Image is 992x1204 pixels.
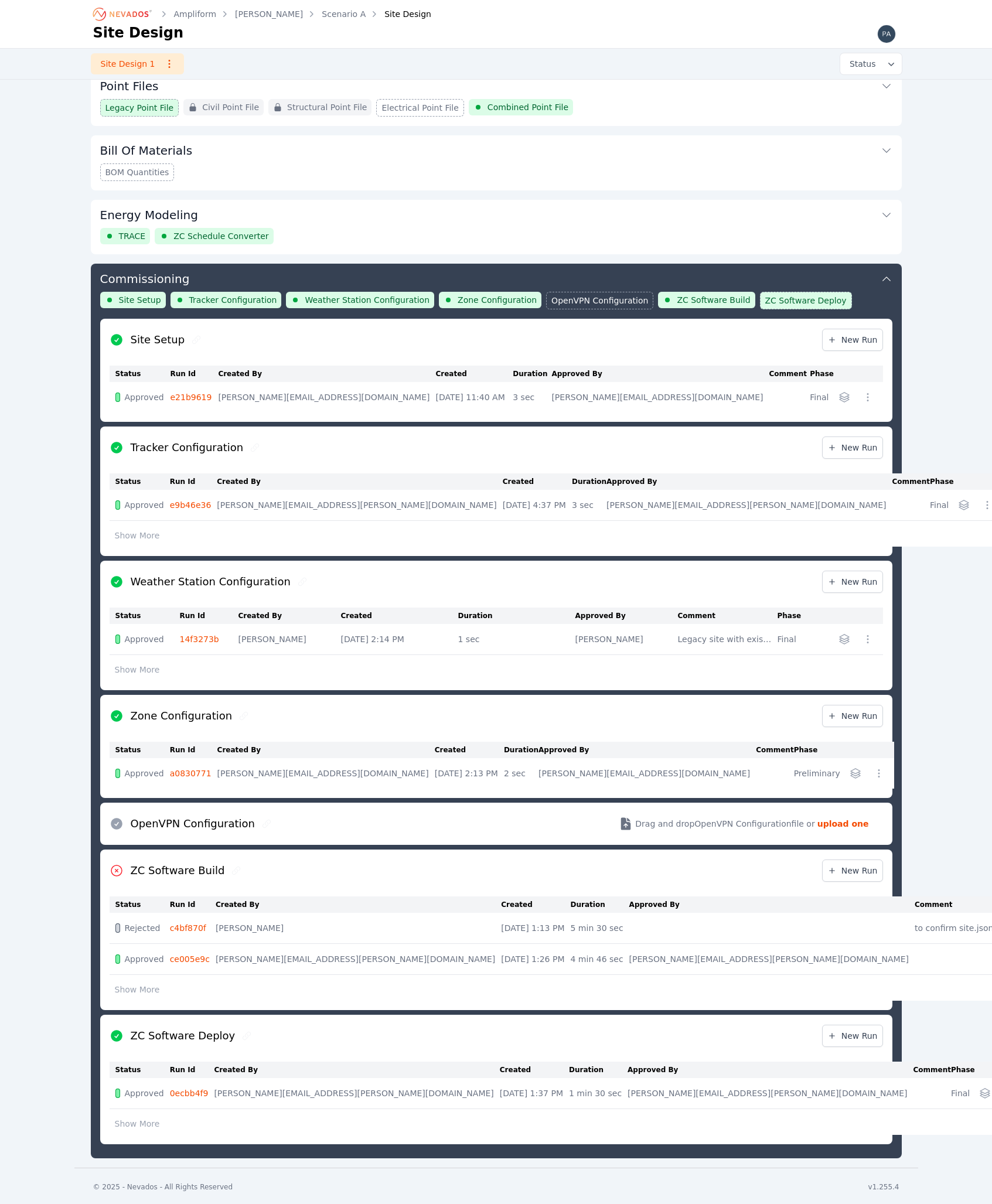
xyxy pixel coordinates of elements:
span: ZC Software Build [677,294,750,306]
th: Created By [217,742,435,758]
td: [PERSON_NAME][EMAIL_ADDRESS][DOMAIN_NAME] [551,382,769,412]
div: Final [810,391,829,403]
td: [PERSON_NAME][EMAIL_ADDRESS][DOMAIN_NAME] [218,382,435,412]
div: 3 sec [572,499,601,511]
div: Bill Of MaterialsBOM Quantities [91,135,902,190]
span: New Run [827,710,878,722]
div: Energy ModelingTRACEZC Schedule Converter [91,200,902,254]
div: © 2025 - Nevados - All Rights Reserved [93,1182,233,1192]
td: [PERSON_NAME][EMAIL_ADDRESS][DOMAIN_NAME] [217,758,435,789]
a: Ampliform [174,8,217,20]
th: Approved By [551,366,769,382]
div: Final [951,1087,970,1099]
span: Zone Configuration [458,294,537,306]
button: Status [840,53,902,74]
div: 2 sec [504,768,533,779]
th: Duration [571,896,629,913]
td: [DATE] 1:26 PM [501,944,570,975]
td: [DATE] 1:13 PM [501,913,570,944]
span: Status [845,58,876,70]
span: Drag and drop OpenVPN Configuration file or [635,818,814,830]
h2: ZC Software Deploy [131,1028,236,1044]
span: Approved [125,391,164,403]
a: Site Design 1 [91,53,184,74]
th: Approved By [606,473,892,490]
span: ZC Schedule Converter [173,230,268,242]
button: Drag and dropOpenVPN Configurationfile or upload one [605,807,882,840]
th: Duration [569,1062,628,1078]
h2: Site Setup [131,332,185,348]
span: Site Setup [119,294,161,306]
span: Electrical Point File [381,102,458,114]
button: Show More [110,659,165,681]
span: New Run [827,334,878,346]
div: 1 min 30 sec [569,1087,622,1099]
td: [PERSON_NAME][EMAIL_ADDRESS][PERSON_NAME][DOMAIN_NAME] [628,1078,913,1109]
th: Created [435,742,504,758]
td: [PERSON_NAME][EMAIL_ADDRESS][PERSON_NAME][DOMAIN_NAME] [606,490,892,521]
td: [PERSON_NAME][EMAIL_ADDRESS][DOMAIN_NAME] [538,758,756,789]
button: Show More [110,524,165,547]
h3: Bill Of Materials [100,142,193,159]
th: Phase [951,1062,976,1078]
a: ce005e9c [170,954,210,964]
th: Status [110,1062,170,1078]
a: New Run [822,705,883,727]
th: Status [110,366,171,382]
button: Show More [110,978,165,1001]
td: [DATE] 2:13 PM [435,758,504,789]
a: e9b46e36 [170,500,212,510]
h2: OpenVPN Configuration [131,816,255,832]
th: Comment [678,608,778,624]
span: Legacy Point File [105,102,174,114]
div: Site Design [368,8,431,20]
td: [PERSON_NAME][EMAIL_ADDRESS][PERSON_NAME][DOMAIN_NAME] [216,944,501,975]
a: [PERSON_NAME] [235,8,303,20]
td: [PERSON_NAME] [238,624,341,655]
h3: Energy Modeling [100,207,198,223]
th: Comment [913,1062,950,1078]
th: Approved By [575,608,678,624]
th: Status [110,742,170,758]
h2: Weather Station Configuration [131,574,291,590]
a: c4bf870f [170,923,206,933]
span: New Run [827,576,878,588]
th: Status [110,896,170,913]
td: [PERSON_NAME] [575,624,678,655]
td: [PERSON_NAME][EMAIL_ADDRESS][PERSON_NAME][DOMAIN_NAME] [214,1078,499,1109]
div: Final [778,633,807,645]
button: Show More [110,1113,165,1135]
h3: Point Files [100,78,159,94]
th: Run Id [170,473,217,490]
div: Preliminary [794,768,840,779]
div: 1 sec [458,633,570,645]
th: Created By [238,608,341,624]
th: Approved By [629,896,915,913]
div: Point FilesLegacy Point FileCivil Point FileStructural Point FileElectrical Point FileCombined Po... [91,71,902,126]
th: Approved By [538,742,756,758]
th: Status [110,473,170,490]
button: Commissioning [100,264,892,292]
a: New Run [822,329,883,351]
div: v1.255.4 [868,1182,899,1192]
span: ZC Software Deploy [765,295,847,306]
td: [PERSON_NAME] [216,913,501,944]
th: Duration [504,742,538,758]
a: e21b9619 [170,393,212,402]
span: Approved [125,768,164,779]
th: Created [503,473,572,490]
div: Final [930,499,949,511]
td: [DATE] 4:37 PM [503,490,572,521]
div: 4 min 46 sec [571,953,623,965]
th: Duration [572,473,606,490]
a: 0ecbb4f9 [170,1089,209,1098]
th: Duration [513,366,551,382]
div: 3 sec [513,391,546,403]
th: Run Id [170,742,217,758]
span: OpenVPN Configuration [551,295,648,306]
th: Comment [892,473,929,490]
td: [DATE] 1:37 PM [500,1078,569,1109]
span: New Run [827,865,878,876]
span: Tracker Configuration [189,294,277,306]
span: Structural Point File [287,101,367,113]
